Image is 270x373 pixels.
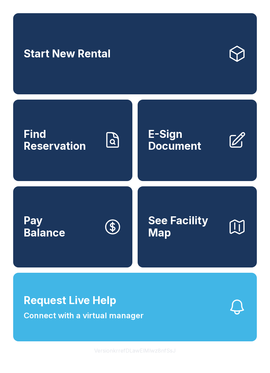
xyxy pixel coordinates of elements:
a: E-Sign Document [138,100,257,181]
span: Request Live Help [24,293,116,308]
a: Find Reservation [13,100,132,181]
span: See Facility Map [148,215,223,239]
button: See Facility Map [138,186,257,267]
button: VersionkrrefDLawElMlwz8nfSsJ [89,341,181,360]
span: Find Reservation [24,128,98,152]
button: PayBalance [13,186,132,267]
span: Start New Rental [24,48,111,60]
a: Start New Rental [13,13,257,94]
span: E-Sign Document [148,128,223,152]
span: Pay Balance [24,215,65,239]
span: Connect with a virtual manager [24,310,144,322]
button: Request Live HelpConnect with a virtual manager [13,273,257,341]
